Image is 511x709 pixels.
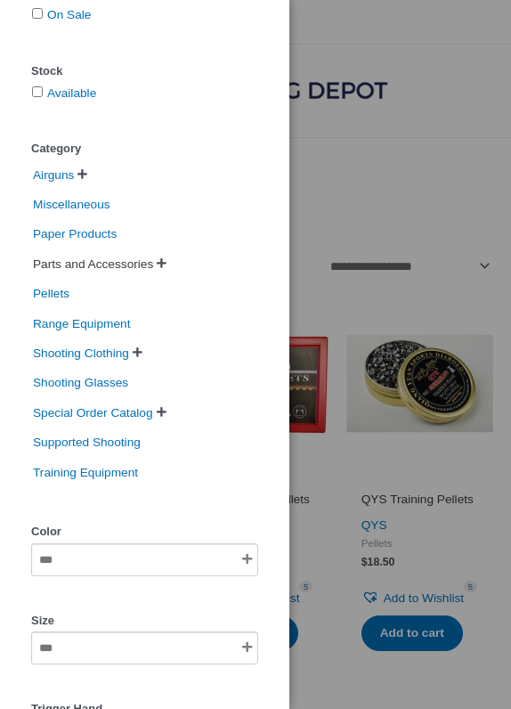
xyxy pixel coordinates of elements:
[31,227,118,240] a: Paper Products
[31,400,155,426] span: Special Order Catalog
[31,257,155,270] a: Parts and Accessories
[31,281,71,306] span: Pellets
[31,460,140,485] span: Training Equipment
[47,8,91,21] a: On Sale
[157,406,166,418] span: 
[31,316,132,330] a: Range Equipment
[31,465,140,478] a: Training Equipment
[31,610,258,632] div: Size
[31,197,112,210] a: Miscellaneous
[31,167,76,181] a: Airguns
[31,429,142,455] span: Supported Shooting
[31,405,155,419] a: Special Order Catalog
[47,86,96,100] a: Available
[31,287,71,300] a: Pellets
[31,162,76,188] span: Airguns
[31,221,118,247] span: Paper Products
[31,311,132,337] span: Range Equipment
[77,168,87,180] span: 
[31,370,130,395] span: Shooting Glasses
[31,340,131,366] span: Shooting Clothing
[31,376,130,389] a: Shooting Glasses
[31,346,131,359] a: Shooting Clothing
[32,8,43,19] input: On Sale
[157,257,166,269] span: 
[31,251,155,277] span: Parts and Accessories
[31,138,258,159] div: Category
[133,346,142,358] span: 
[31,521,258,542] div: Color
[31,436,142,449] a: Supported Shooting
[31,192,112,217] span: Miscellaneous
[32,86,43,97] input: Available
[31,61,258,82] div: Stock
